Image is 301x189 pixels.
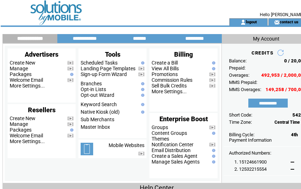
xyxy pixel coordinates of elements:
[152,77,192,83] a: Commission Rules
[152,89,187,94] a: More Settings...
[68,73,73,76] img: help.gif
[234,166,267,172] span: 2. 12532215554
[81,117,114,122] a: Sub Merchants
[229,132,254,137] span: Billing Cycle:
[67,122,73,126] img: video.png
[291,132,298,137] span: 4th
[210,149,215,152] img: help.gif
[152,130,187,136] a: Content Groups
[139,103,144,106] img: help.gif
[240,19,246,25] img: account_icon.gif
[10,77,43,83] a: Welcome Email
[159,115,208,123] span: Enterprise Boost
[234,159,267,165] span: 1. 15124661900
[174,51,193,58] span: Billing
[10,60,35,66] a: Create New
[209,72,215,76] img: video.png
[209,84,215,88] img: video.png
[81,124,110,130] a: Master Inbox
[81,86,106,92] a: Opt-in Lists
[10,121,28,127] a: Manage
[210,155,215,158] img: help.gif
[10,115,35,121] a: Create New
[81,71,127,77] a: Sign-up Form Wizard
[210,132,215,135] img: help.gif
[229,87,261,92] span: MMS Overages:
[210,67,215,70] img: help.gif
[139,94,144,97] img: help.gif
[210,61,215,65] img: help.gif
[10,127,32,133] a: Packages
[152,159,200,165] a: Manage Sales Agents
[81,101,117,107] a: Keyword Search
[139,88,144,91] img: help.gif
[81,66,135,71] a: Landing Page Templates
[274,19,279,25] img: contact_us_icon.gif
[10,71,32,77] a: Packages
[67,61,73,65] img: video.png
[152,124,168,130] a: Groups
[152,71,178,77] a: Promotions
[109,142,144,148] a: Mobile Websites
[229,137,272,143] a: Payment Information
[229,150,271,156] span: Authorized Numbers:
[81,60,118,66] a: Scheduled Tasks
[139,61,144,65] img: help.gif
[138,152,144,156] img: video.png
[10,133,43,138] a: Welcome Email
[68,128,73,132] img: help.gif
[229,119,252,125] span: Time Zone:
[81,143,93,155] img: mobile-websites.png
[246,19,257,24] a: logout
[210,160,215,164] img: help.gif
[229,58,247,63] span: Balance:
[152,153,197,159] a: Create a Sales Agent
[67,67,73,71] img: video.png
[81,81,102,86] a: Branches
[138,67,144,71] img: video.png
[25,51,58,58] span: Advertisers
[253,36,279,42] span: My Account
[209,143,215,147] img: video.png
[67,117,73,121] img: video.png
[67,78,73,82] img: video.png
[139,82,144,85] img: help.gif
[152,142,193,147] a: Notification Center
[229,112,252,118] span: Short Code:
[10,66,28,71] a: Manage
[152,66,179,71] a: View All Bills
[152,147,191,153] a: Email Distribution
[229,65,245,71] span: Prepaid:
[152,136,169,142] a: Themes
[229,72,249,78] span: Overages:
[252,50,273,56] span: CREDITS
[279,19,298,24] a: contact us
[209,126,215,129] img: video.png
[10,138,45,144] a: More Settings...
[152,60,178,66] a: Create a Bill
[10,83,45,89] a: More Settings...
[209,78,215,82] img: video.png
[67,134,73,138] img: video.png
[81,109,120,115] a: Native Kiosk (old)
[229,80,257,85] span: MMS Prepaid:
[81,92,114,98] a: Opt-out Wizard
[28,106,56,114] span: Resellers
[274,120,300,125] span: Central Time
[139,110,144,114] img: help.gif
[138,72,144,76] img: video.png
[105,51,120,58] span: Tools
[152,83,187,89] a: Sell Bulk Credits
